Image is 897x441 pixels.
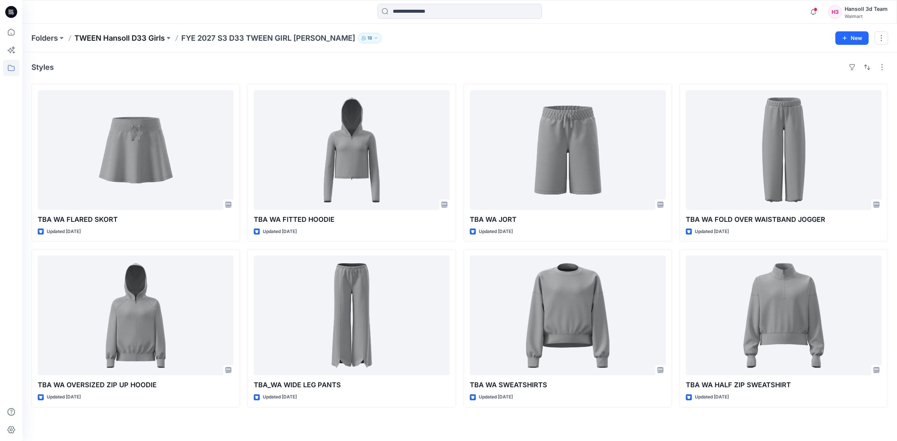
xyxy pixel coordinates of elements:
a: TBA WA SWEATSHIRTS [470,255,666,375]
p: Updated [DATE] [479,393,513,401]
p: Updated [DATE] [479,228,513,236]
h4: Styles [31,63,54,72]
a: TBA WA JORT [470,90,666,210]
a: TBA_WA WIDE LEG PANTS [254,255,450,375]
p: FYE 2027 S3 D33 TWEEN GIRL [PERSON_NAME] [181,33,355,43]
p: TBA WA OVERSIZED ZIP UP HOODIE [38,380,234,390]
div: H3 [828,5,842,19]
p: TBA WA FLARED SKORT [38,214,234,225]
p: TBA WA SWEATSHIRTS [470,380,666,390]
p: Updated [DATE] [47,393,81,401]
a: Folders [31,33,58,43]
p: TBA WA FOLD OVER WAISTBAND JOGGER [686,214,882,225]
a: TWEEN Hansoll D33 Girls [74,33,165,43]
p: TBA WA FITTED HOODIE [254,214,450,225]
p: 18 [367,34,372,42]
a: TBA WA HALF ZIP SWEATSHIRT [686,255,882,375]
p: Updated [DATE] [263,393,297,401]
p: TBA WA JORT [470,214,666,225]
a: TBA WA FOLD OVER WAISTBAND JOGGER [686,90,882,210]
a: TBA WA FLARED SKORT [38,90,234,210]
p: Updated [DATE] [263,228,297,236]
a: TBA WA FITTED HOODIE [254,90,450,210]
div: Hansoll 3d Team [845,4,888,13]
p: Updated [DATE] [695,228,729,236]
p: Updated [DATE] [695,393,729,401]
a: TBA WA OVERSIZED ZIP UP HOODIE [38,255,234,375]
button: New [835,31,869,45]
p: TBA WA HALF ZIP SWEATSHIRT [686,380,882,390]
p: TBA_WA WIDE LEG PANTS [254,380,450,390]
div: Walmart [845,13,888,19]
p: Updated [DATE] [47,228,81,236]
button: 18 [358,33,382,43]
